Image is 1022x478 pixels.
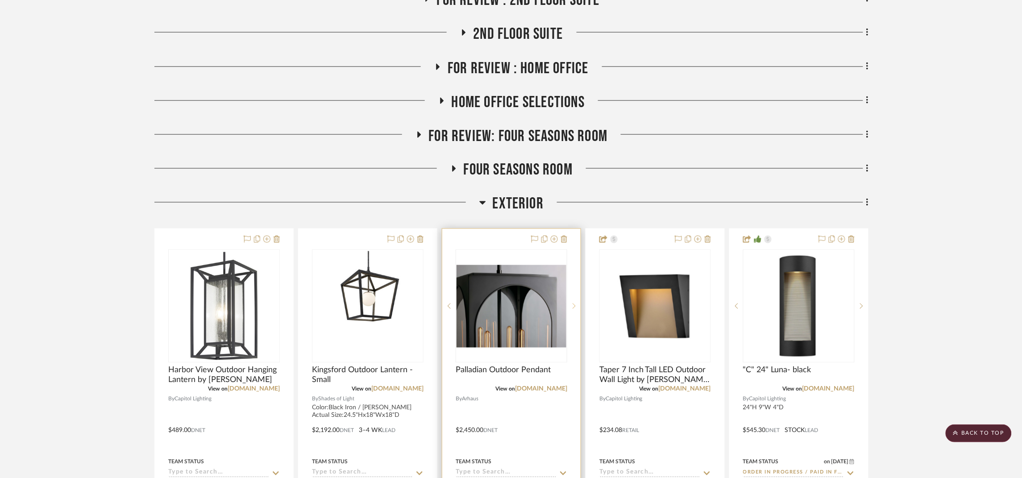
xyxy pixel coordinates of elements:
[599,366,711,385] span: Taper 7 Inch Tall LED Outdoor Wall Light by [PERSON_NAME] Lighting
[600,250,710,362] div: 0
[168,469,269,478] input: Type to Search…
[228,386,280,392] a: [DOMAIN_NAME]
[744,250,854,362] div: 0
[352,387,371,392] span: View on
[743,469,844,478] input: Type to Search…
[456,469,557,478] input: Type to Search…
[429,127,608,146] span: For Review: Four seasons room
[744,251,854,361] img: "C" 24" Luna- black
[313,251,423,361] img: Kingsford Outdoor Lantern - Small
[174,395,212,403] span: Capitol Lighting
[168,395,174,403] span: By
[474,25,563,44] span: 2nd Floor Suite
[462,395,478,403] span: Arhaus
[448,59,589,78] span: FOR REVIEW : Home Office
[743,395,749,403] span: By
[464,161,573,180] span: Four Seasons Room
[599,395,606,403] span: By
[599,469,700,478] input: Type to Search…
[312,366,424,385] span: Kingsford Outdoor Lantern - Small
[169,251,279,361] img: Harbor View Outdoor Hanging Lantern by Minka Lavery
[599,458,635,466] div: Team Status
[802,386,855,392] a: [DOMAIN_NAME]
[318,395,354,403] span: Shades of Light
[749,395,786,403] span: Capitol Lighting
[831,459,850,465] span: [DATE]
[824,459,831,465] span: on
[452,93,585,112] span: Home Office Selections
[168,458,204,466] div: Team Status
[606,395,643,403] span: Capitol Lighting
[946,424,1012,442] scroll-to-top-button: BACK TO TOP
[168,366,280,385] span: Harbor View Outdoor Hanging Lantern by [PERSON_NAME]
[783,387,802,392] span: View on
[495,387,515,392] span: View on
[371,386,424,392] a: [DOMAIN_NAME]
[312,458,348,466] div: Team Status
[208,387,228,392] span: View on
[456,250,567,362] div: 2
[312,395,318,403] span: By
[456,395,462,403] span: By
[457,265,566,348] img: Palladian Outdoor Pendant
[515,386,567,392] a: [DOMAIN_NAME]
[743,366,811,375] span: "C" 24" Luna- black
[743,458,779,466] div: Team Status
[600,251,710,361] img: Taper 7 Inch Tall LED Outdoor Wall Light by Hinkley Lighting
[456,458,491,466] div: Team Status
[312,469,413,478] input: Type to Search…
[639,387,659,392] span: View on
[659,386,711,392] a: [DOMAIN_NAME]
[456,366,551,375] span: Palladian Outdoor Pendant
[493,195,544,214] span: Exterior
